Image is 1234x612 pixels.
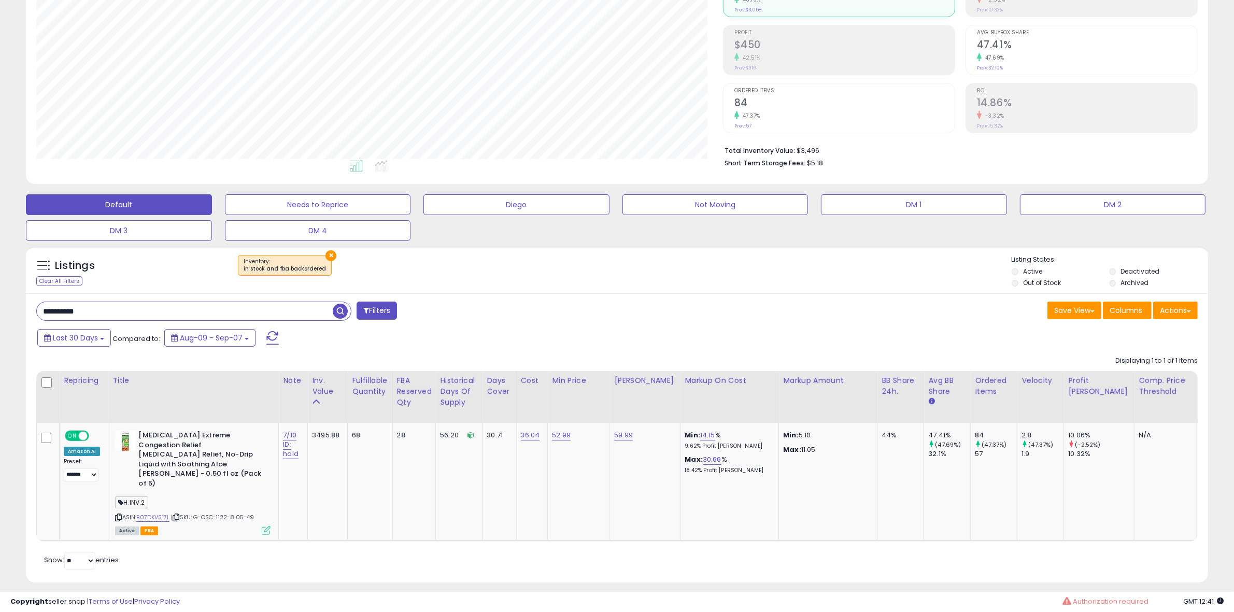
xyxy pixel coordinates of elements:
div: seller snap | | [10,597,180,607]
div: Amazon AI [64,447,100,456]
div: 10.32% [1068,449,1134,459]
img: 41tauwoUxKL._SL40_.jpg [115,431,136,451]
div: 1.9 [1022,449,1063,459]
div: Preset: [64,458,100,481]
strong: Max: [783,445,801,454]
div: Markup on Cost [685,375,774,386]
small: Prev: $3,058 [734,7,761,13]
span: Ordered Items [734,88,955,94]
b: Max: [685,454,703,464]
div: Velocity [1022,375,1059,386]
label: Deactivated [1121,267,1160,276]
small: (47.37%) [1029,440,1054,449]
a: 59.99 [614,430,633,440]
b: Short Term Storage Fees: [725,159,805,167]
a: 52.99 [552,430,571,440]
h2: 14.86% [977,97,1197,111]
small: (-2.52%) [1075,440,1101,449]
div: 30.71 [487,431,508,440]
small: (47.37%) [982,440,1007,449]
span: Authorization required [1073,596,1148,606]
div: Min Price [552,375,605,386]
div: 44% [882,431,916,440]
div: 2.8 [1022,431,1063,440]
div: Repricing [64,375,104,386]
p: 11.05 [783,445,869,454]
span: Show: entries [44,555,119,565]
button: DM 1 [821,194,1007,215]
div: Clear All Filters [36,276,82,286]
b: [MEDICAL_DATA] Extreme Congestion Relief [MEDICAL_DATA] Relief, No-Drip Liquid with Soothing Aloe... [138,431,264,491]
div: 84 [975,431,1017,440]
button: DM 3 [26,220,212,241]
h5: Listings [55,259,95,273]
div: in stock and fba backordered [244,265,326,273]
div: 3495.88 [312,431,339,440]
b: Total Inventory Value: [725,146,795,155]
label: Active [1023,267,1042,276]
div: N/A [1139,431,1188,440]
a: 14.15 [700,430,715,440]
p: 18.42% Profit [PERSON_NAME] [685,467,771,474]
span: Compared to: [112,334,160,344]
small: 47.37% [739,112,760,120]
button: Default [26,194,212,215]
button: Columns [1103,302,1152,319]
div: BB Share 24h. [882,375,919,397]
a: 36.04 [521,430,540,440]
small: Prev: 32.10% [977,65,1003,71]
div: Fulfillable Quantity [352,375,388,397]
button: × [325,250,336,261]
span: H.INV.2 [115,496,148,508]
div: Title [112,375,274,386]
p: 5.10 [783,431,869,440]
button: DM 4 [225,220,411,241]
div: Days Cover [487,375,512,397]
button: Diego [423,194,609,215]
th: The percentage added to the cost of goods (COGS) that forms the calculator for Min & Max prices. [680,371,779,423]
small: -3.32% [982,112,1004,120]
h2: $450 [734,39,955,53]
button: Aug-09 - Sep-07 [164,329,256,347]
div: Cost [521,375,544,386]
small: Prev: 57 [734,123,751,129]
span: Avg. Buybox Share [977,30,1197,36]
b: Min: [685,430,700,440]
div: 32.1% [928,449,970,459]
div: % [685,431,771,450]
small: 47.69% [982,54,1004,62]
div: 10.06% [1068,431,1134,440]
strong: Min: [783,430,799,440]
p: Listing States: [1012,255,1208,265]
small: Prev: $316 [734,65,756,71]
span: Profit [734,30,955,36]
button: Filters [357,302,397,320]
strong: Copyright [10,596,48,606]
div: [PERSON_NAME] [614,375,676,386]
li: $3,496 [725,144,1190,156]
span: 2025-10-8 12:41 GMT [1183,596,1224,606]
div: Comp. Price Threshold [1139,375,1192,397]
div: Displaying 1 to 1 of 1 items [1115,356,1198,366]
span: Last 30 Days [53,333,98,343]
span: Inventory : [244,258,326,273]
small: Avg BB Share. [928,397,934,406]
span: Columns [1110,305,1142,316]
small: (47.69%) [935,440,961,449]
a: Privacy Policy [134,596,180,606]
a: B07DKVS17L [136,513,169,522]
span: | SKU: G-CSC-1122-8.05-49 [171,513,254,521]
a: 7/10 ID: hold [283,430,299,459]
h2: 84 [734,97,955,111]
div: Ordered Items [975,375,1013,397]
span: Aug-09 - Sep-07 [180,333,243,343]
div: Profit [PERSON_NAME] [1068,375,1130,397]
div: 28 [397,431,428,440]
button: Last 30 Days [37,329,111,347]
span: All listings currently available for purchase on Amazon [115,526,139,535]
div: Historical Days Of Supply [440,375,478,408]
div: 68 [352,431,384,440]
div: FBA Reserved Qty [397,375,432,408]
a: 30.66 [703,454,721,465]
small: Prev: 15.37% [977,123,1003,129]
